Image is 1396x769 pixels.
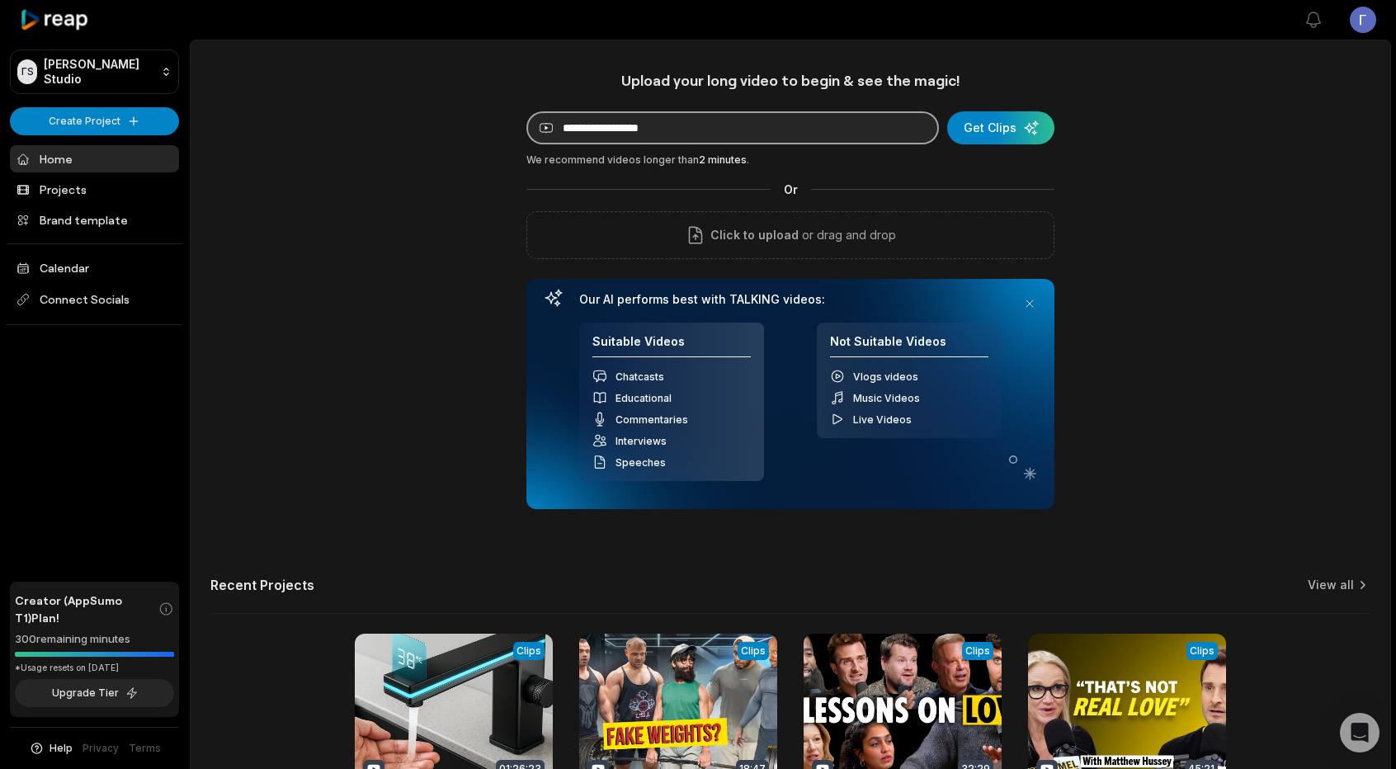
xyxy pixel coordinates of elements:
h2: Recent Projects [210,577,314,593]
button: Help [29,741,73,756]
span: Educational [615,392,672,404]
span: Help [50,741,73,756]
span: Speeches [615,456,666,469]
button: Upgrade Tier [15,679,174,707]
div: We recommend videos longer than . [526,153,1054,167]
div: ΓS [17,59,37,84]
a: Calendar [10,254,179,281]
a: Brand template [10,206,179,234]
a: Terms [129,741,161,756]
h1: Upload your long video to begin & see the magic! [526,71,1054,90]
div: *Usage resets on [DATE] [15,662,174,674]
span: Vlogs videos [853,370,918,383]
span: Connect Socials [10,285,179,314]
div: Open Intercom Messenger [1340,713,1379,752]
h4: Suitable Videos [592,334,751,358]
span: Live Videos [853,413,912,426]
h3: Our AI performs best with TALKING videos: [579,292,1002,307]
a: Home [10,145,179,172]
a: Privacy [83,741,119,756]
span: Commentaries [615,413,688,426]
span: Or [771,181,811,198]
span: Chatcasts [615,370,664,383]
span: Music Videos [853,392,920,404]
span: 2 minutes [699,153,747,166]
h4: Not Suitable Videos [830,334,988,358]
p: or drag and drop [799,225,896,245]
button: Create Project [10,107,179,135]
span: Click to upload [710,225,799,245]
p: [PERSON_NAME] Studio [44,57,154,87]
div: 300 remaining minutes [15,631,174,648]
a: Projects [10,176,179,203]
button: Get Clips [947,111,1054,144]
span: Creator (AppSumo T1) Plan! [15,592,158,626]
span: Interviews [615,435,667,447]
a: View all [1308,577,1354,593]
